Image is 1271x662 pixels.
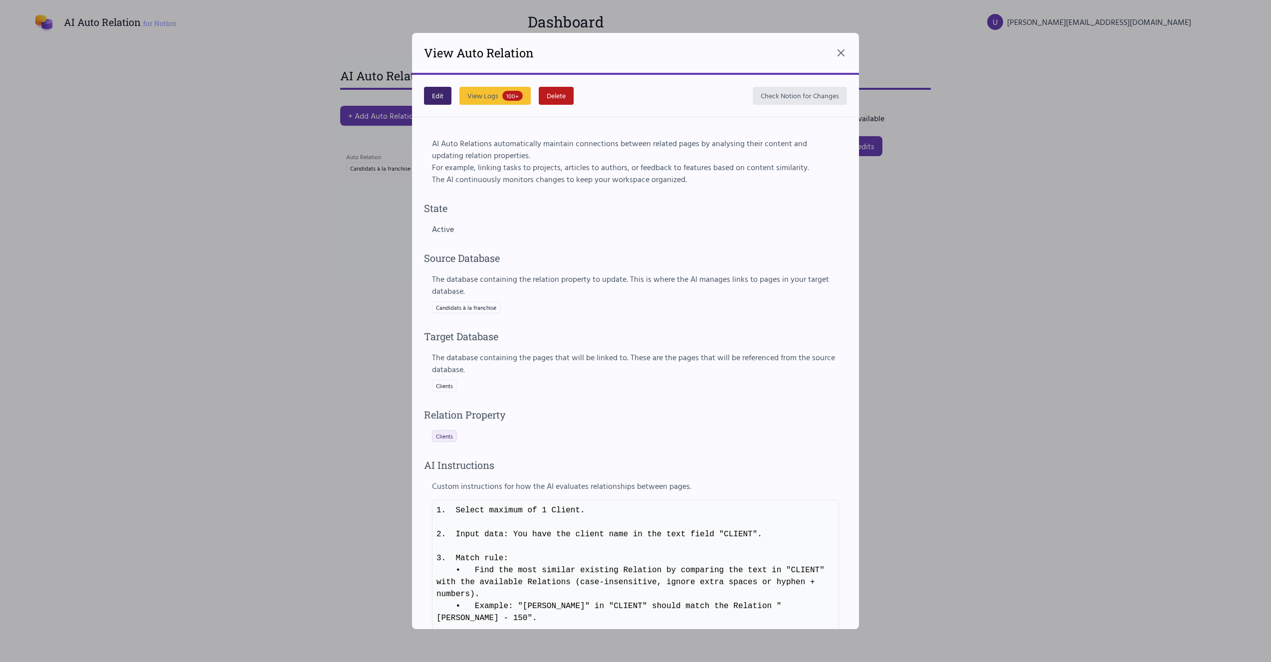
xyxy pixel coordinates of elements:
h2: View Auto Relation [424,45,534,61]
label: The database containing the relation property to update. This is where the AI manages links to pa... [432,273,839,297]
label: Custom instructions for how the AI evaluates relationships between pages. [432,480,839,492]
span: Clients [432,380,457,392]
p: For example, linking tasks to projects, articles to authors, or feedback to features based on con... [432,161,839,173]
h4: Relation Property [424,408,847,422]
button: Delete [539,87,574,105]
label: The database containing the pages that will be linked to. These are the pages that will be refere... [432,351,839,375]
span: Candidats à la franchise [432,301,500,313]
button: View Logs100+ [459,87,531,105]
h4: Target Database [424,329,847,343]
button: Edit [424,87,451,105]
span: Clients [436,432,453,440]
h4: Source Database [424,251,847,265]
button: Check Notion for Changes [753,87,847,105]
h4: State [424,201,847,215]
p: AI Auto Relations automatically maintain connections between related pages by analysing their con... [432,137,839,161]
p: The AI continuously monitors changes to keep your workspace organized. [432,173,839,185]
div: Active [432,223,839,235]
h4: AI Instructions [424,458,847,472]
span: 100+ [502,91,523,101]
